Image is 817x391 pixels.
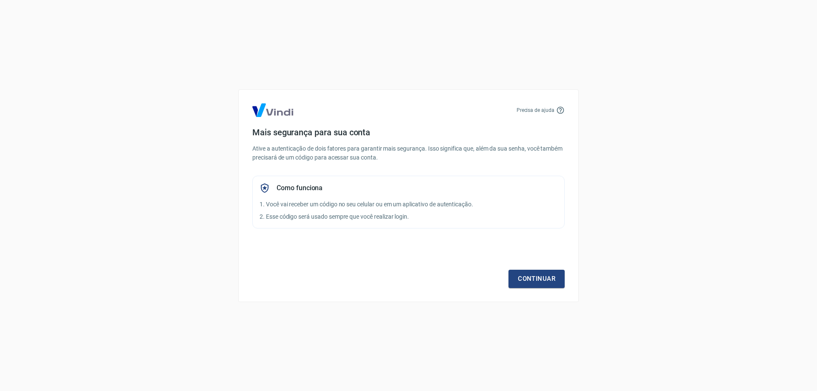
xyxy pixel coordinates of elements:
p: Precisa de ajuda [517,106,554,114]
p: 2. Esse código será usado sempre que você realizar login. [260,212,557,221]
h5: Como funciona [277,184,323,192]
img: Logo Vind [252,103,293,117]
a: Continuar [508,270,565,288]
h4: Mais segurança para sua conta [252,127,565,137]
p: Ative a autenticação de dois fatores para garantir mais segurança. Isso significa que, além da su... [252,144,565,162]
p: 1. Você vai receber um código no seu celular ou em um aplicativo de autenticação. [260,200,557,209]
